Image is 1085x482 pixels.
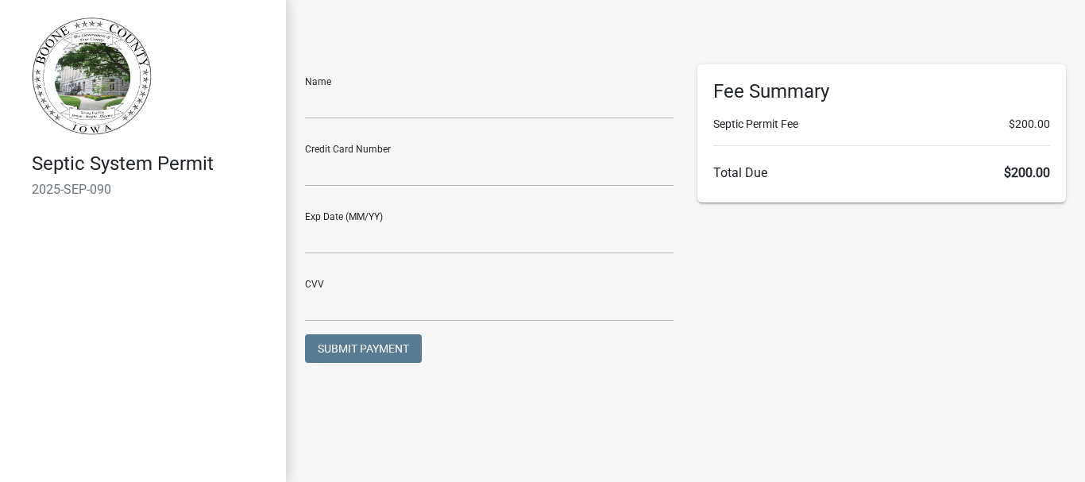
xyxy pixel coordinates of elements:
span: $200.00 [1009,116,1050,133]
h6: 2025-SEP-090 [32,182,273,197]
span: $200.00 [1004,165,1050,180]
img: Boone County, Iowa [32,17,153,136]
li: Septic Permit Fee [713,116,1050,133]
span: Submit Payment [318,342,409,355]
h4: Septic System Permit [32,152,273,175]
h6: Total Due [713,165,1050,180]
button: Submit Payment [305,334,422,363]
h6: Fee Summary [713,80,1050,103]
